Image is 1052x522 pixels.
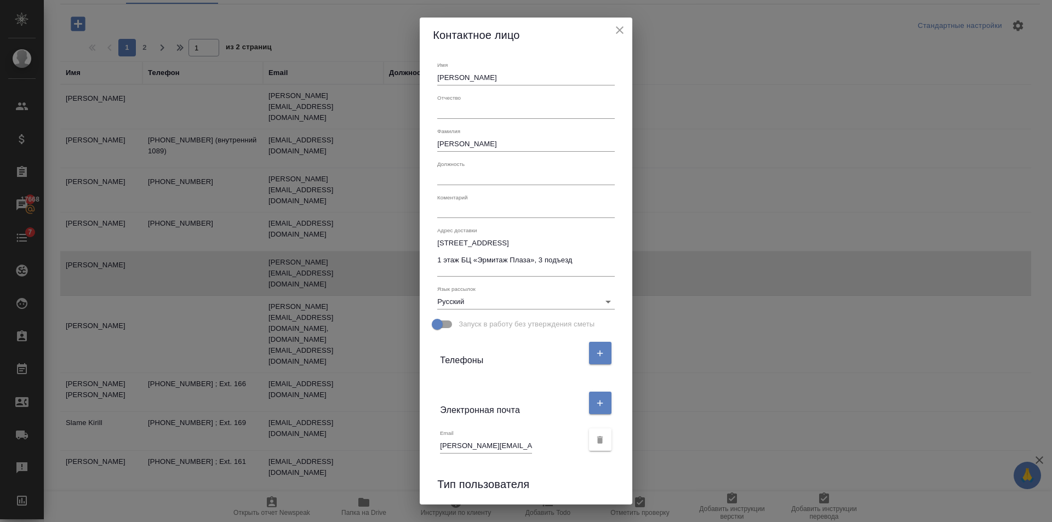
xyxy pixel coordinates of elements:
[437,128,460,134] label: Фамилия
[433,29,519,41] span: Контактное лицо
[440,430,454,435] label: Email
[589,392,611,414] button: Редактировать
[437,62,448,68] label: Имя
[440,389,582,417] div: Электронная почта
[611,22,628,38] button: close
[589,342,611,364] button: Редактировать
[440,339,582,367] div: Телефоны
[437,239,614,273] textarea: [STREET_ADDRESS] 1 этаж БЦ «Эрмитаж Плаза», 3 подъезд
[437,95,461,101] label: Отчество
[589,428,611,451] button: Удалить
[437,294,614,309] div: Русский
[459,319,594,330] span: Запуск в работу без утверждения сметы
[437,162,465,167] label: Должность
[437,286,476,291] label: Язык рассылок
[437,475,529,493] h6: Тип пользователя
[437,227,477,233] label: Адрес доставки
[437,194,468,200] label: Коментарий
